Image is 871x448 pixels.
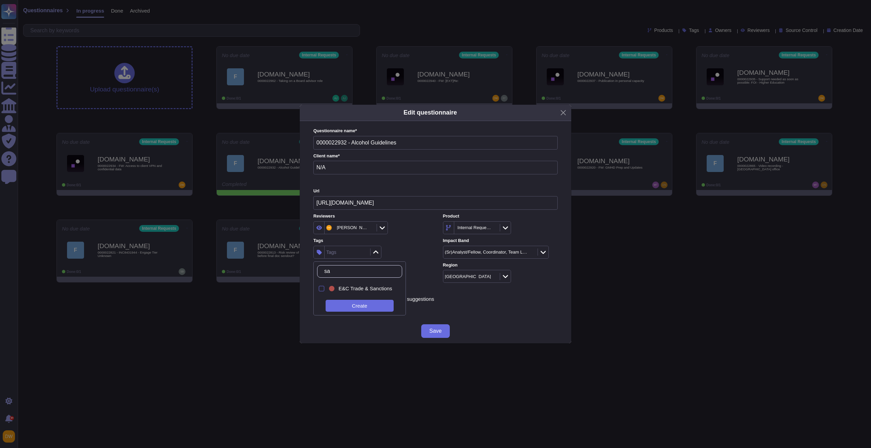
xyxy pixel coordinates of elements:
input: Enter questionnaire name [313,136,558,150]
h5: Edit questionnaire [404,108,457,117]
label: Questionnaire name [313,129,558,133]
label: Region [443,263,558,268]
label: Impact Band [443,239,558,243]
label: Tags [313,239,428,243]
span: E&C Trade & Sanctions [339,286,392,292]
div: Internal Requests [458,225,491,230]
label: Client name [313,154,558,158]
label: Product [443,214,558,219]
div: (Sr)Analyst/Fellow, Coordinator, Team Leader [445,250,529,254]
div: E&C Trade & Sanctions [328,281,395,296]
span: Save [429,328,442,334]
label: Suggestion source control [313,289,558,293]
input: Online platform url [313,196,558,210]
div: Create [326,300,394,312]
button: Close [558,107,569,118]
div: Tags [326,250,336,255]
input: Search by keywords [321,265,402,277]
button: Save [421,324,450,338]
img: user [326,225,332,230]
div: [GEOGRAPHIC_DATA] [445,274,491,279]
label: Url [313,189,558,193]
label: Reviewers [313,214,428,219]
div: [PERSON_NAME] [337,225,368,230]
input: Enter company name of the client [313,161,558,174]
div: E&C Trade & Sanctions [328,285,336,293]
